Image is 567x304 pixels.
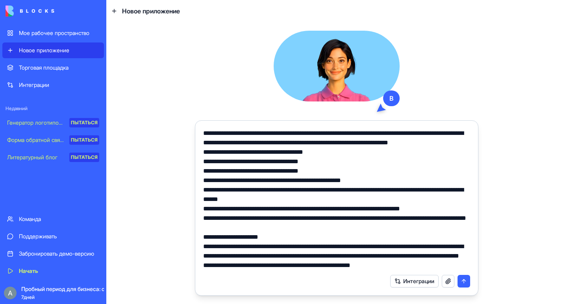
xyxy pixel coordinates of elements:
font: Торговая площадка [19,64,69,71]
font: Начать [19,267,38,274]
button: Интеграции [390,275,439,287]
font: Недавний [6,105,28,111]
a: Интеграции [2,77,104,93]
font: Команда [19,216,41,222]
a: Поддерживать [2,228,104,244]
font: ПЫТАТЬСЯ [71,154,98,160]
font: Интеграции [19,81,49,88]
img: логотип [6,6,54,17]
font: Пробный период для бизнеса: осталось [21,286,126,292]
font: ПЫТАТЬСЯ [71,137,98,143]
a: Забронировать демо-версию [2,246,104,262]
font: Новое приложение [122,7,180,15]
font: В [389,94,393,102]
a: Мое рабочее пространство [2,25,104,41]
a: Торговая площадка [2,60,104,76]
font: Форма обратной связи [7,136,66,143]
font: Генератор логотипов на основе ИИ [7,119,98,126]
font: ПЫТАТЬСЯ [71,120,98,125]
font: дней [24,294,35,300]
font: Забронировать демо-версию [19,250,94,257]
a: Команда [2,211,104,227]
a: Начать [2,263,104,279]
font: Мое рабочее пространство [19,29,89,36]
font: Поддерживать [19,233,57,240]
font: Литературный блог [7,154,57,160]
font: Новое приложение [19,47,69,53]
a: Литературный блогПЫТАТЬСЯ [2,149,104,165]
a: Форма обратной связиПЫТАТЬСЯ [2,132,104,148]
a: Новое приложение [2,42,104,58]
font: 7 [21,294,24,300]
a: Генератор логотипов на основе ИИПЫТАТЬСЯ [2,115,104,131]
img: ACg8ocLcWcOSGoSofko5piJW9DdZImGpdzR5dPg2NX3c0lpZ4iY60w=s96-c [4,287,17,299]
font: Интеграции [403,278,434,284]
